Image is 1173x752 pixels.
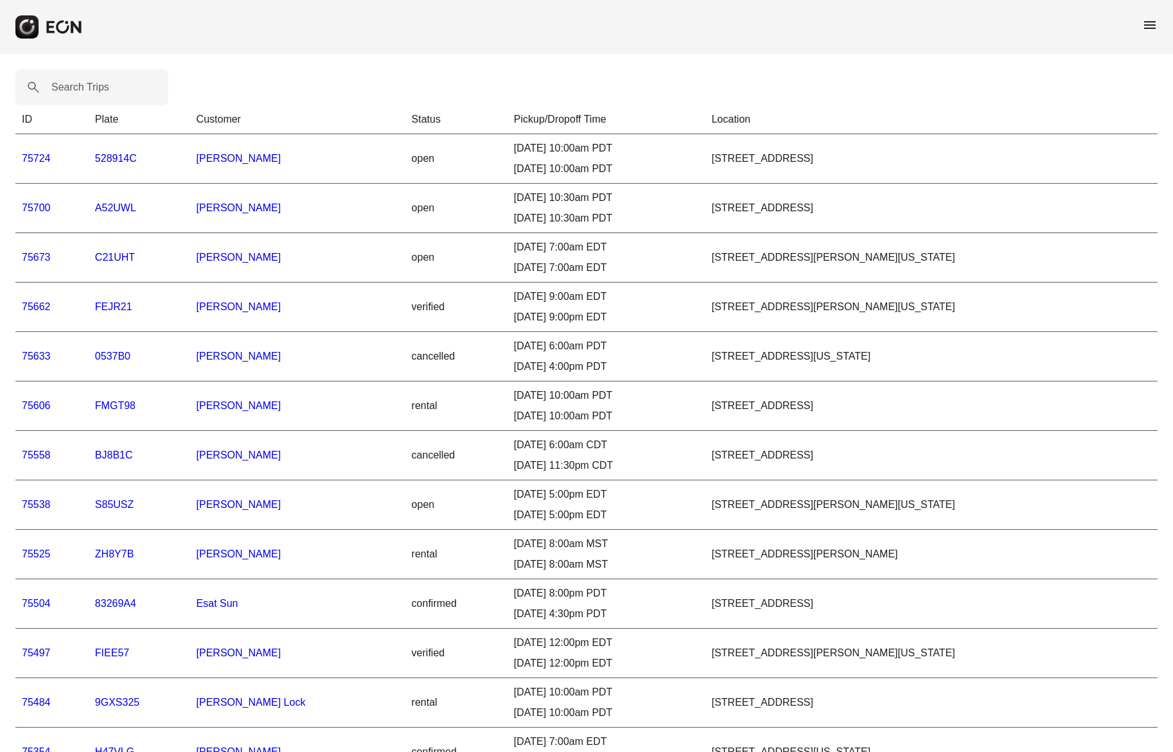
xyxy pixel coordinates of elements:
td: [STREET_ADDRESS] [705,184,1158,233]
th: Customer [190,105,405,134]
a: 75633 [22,351,51,362]
div: [DATE] 4:30pm PDT [514,606,699,622]
a: ZH8Y7B [95,548,134,559]
td: rental [405,678,507,728]
a: 528914C [95,153,137,164]
div: [DATE] 11:30pm CDT [514,458,699,473]
a: [PERSON_NAME] [197,301,281,312]
div: [DATE] 10:00am PDT [514,141,699,156]
td: [STREET_ADDRESS][US_STATE] [705,332,1158,381]
td: rental [405,530,507,579]
div: [DATE] 10:00am PDT [514,705,699,721]
div: [DATE] 5:00pm EDT [514,507,699,523]
div: [DATE] 10:30am PDT [514,211,699,226]
td: [STREET_ADDRESS] [705,134,1158,184]
label: Search Trips [51,80,109,95]
td: [STREET_ADDRESS][PERSON_NAME][US_STATE] [705,629,1158,678]
a: [PERSON_NAME] [197,647,281,658]
td: cancelled [405,332,507,381]
a: 75673 [22,252,51,263]
a: 75538 [22,499,51,510]
div: [DATE] 8:00am MST [514,557,699,572]
a: [PERSON_NAME] [197,252,281,263]
a: [PERSON_NAME] [197,548,281,559]
div: [DATE] 10:00am PDT [514,408,699,424]
a: A52UWL [95,202,136,213]
a: [PERSON_NAME] [197,153,281,164]
td: open [405,134,507,184]
td: confirmed [405,579,507,629]
a: 75662 [22,301,51,312]
th: ID [15,105,89,134]
td: cancelled [405,431,507,480]
td: [STREET_ADDRESS][PERSON_NAME] [705,530,1158,579]
a: FIEE57 [95,647,129,658]
div: [DATE] 5:00pm EDT [514,487,699,502]
div: [DATE] 7:00am EDT [514,240,699,255]
td: [STREET_ADDRESS] [705,678,1158,728]
a: Esat Sun [197,598,238,609]
a: [PERSON_NAME] [197,351,281,362]
div: [DATE] 8:00am MST [514,536,699,552]
td: [STREET_ADDRESS] [705,579,1158,629]
a: 0537B0 [95,351,130,362]
div: [DATE] 4:00pm PDT [514,359,699,374]
a: FEJR21 [95,301,132,312]
a: [PERSON_NAME] [197,499,281,510]
a: 75724 [22,153,51,164]
div: [DATE] 6:00am CDT [514,437,699,453]
td: verified [405,283,507,332]
span: menu [1142,17,1158,33]
a: [PERSON_NAME] Lock [197,697,306,708]
td: [STREET_ADDRESS][PERSON_NAME][US_STATE] [705,283,1158,332]
a: 75558 [22,450,51,460]
a: 75504 [22,598,51,609]
a: BJ8B1C [95,450,133,460]
div: [DATE] 7:00am EDT [514,260,699,275]
div: [DATE] 12:00pm EDT [514,635,699,651]
a: 83269A4 [95,598,136,609]
a: C21UHT [95,252,135,263]
th: Location [705,105,1158,134]
td: [STREET_ADDRESS][PERSON_NAME][US_STATE] [705,233,1158,283]
div: [DATE] 10:00am PDT [514,388,699,403]
td: rental [405,381,507,431]
div: [DATE] 9:00pm EDT [514,310,699,325]
td: [STREET_ADDRESS] [705,381,1158,431]
a: [PERSON_NAME] [197,450,281,460]
a: 75606 [22,400,51,411]
a: [PERSON_NAME] [197,400,281,411]
div: [DATE] 7:00am EDT [514,734,699,749]
div: [DATE] 6:00am PDT [514,338,699,354]
div: [DATE] 10:30am PDT [514,190,699,205]
div: [DATE] 10:00am PDT [514,161,699,177]
a: 75700 [22,202,51,213]
th: Status [405,105,507,134]
td: open [405,480,507,530]
div: [DATE] 8:00pm PDT [514,586,699,601]
a: S85USZ [95,499,134,510]
div: [DATE] 9:00am EDT [514,289,699,304]
a: 75484 [22,697,51,708]
td: [STREET_ADDRESS][PERSON_NAME][US_STATE] [705,480,1158,530]
a: FMGT98 [95,400,136,411]
a: 9GXS325 [95,697,139,708]
td: open [405,233,507,283]
div: [DATE] 12:00pm EDT [514,656,699,671]
a: 75525 [22,548,51,559]
td: verified [405,629,507,678]
a: 75497 [22,647,51,658]
div: [DATE] 10:00am PDT [514,685,699,700]
td: [STREET_ADDRESS] [705,431,1158,480]
th: Plate [89,105,190,134]
a: [PERSON_NAME] [197,202,281,213]
th: Pickup/Dropoff Time [507,105,705,134]
td: open [405,184,507,233]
